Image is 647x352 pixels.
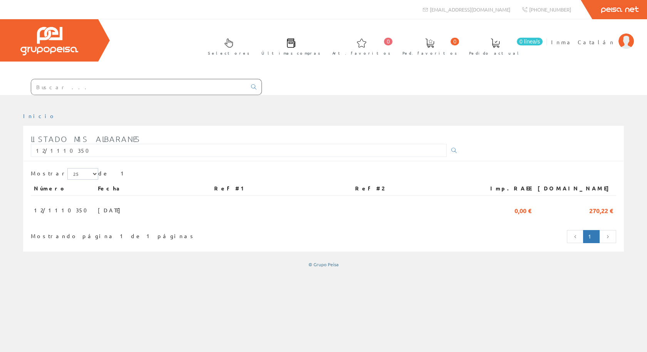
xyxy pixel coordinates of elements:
div: Mostrando página 1 de 1 páginas [31,229,268,240]
span: 270,22 € [589,204,613,217]
span: [DATE] [98,204,124,217]
th: Ref #2 [352,182,477,195]
a: Inicio [23,112,56,119]
th: Ref #1 [211,182,352,195]
div: © Grupo Peisa [23,261,624,268]
a: Selectores [200,32,253,60]
th: [DOMAIN_NAME] [535,182,616,195]
input: Introduzca parte o toda la referencia1, referencia2, número, fecha(dd/mm/yy) o rango de fechas(dd... [31,144,447,157]
a: Página anterior [567,230,584,243]
span: Selectores [208,49,250,57]
span: Art. favoritos [332,49,391,57]
th: Fecha [95,182,211,195]
span: 0 línea/s [517,38,543,45]
span: Ped. favoritos [402,49,457,57]
span: 0 [384,38,392,45]
label: Mostrar [31,168,98,180]
img: Grupo Peisa [20,27,78,55]
a: Página actual [583,230,600,243]
a: Inma Catalán [551,32,634,39]
span: 0 [451,38,459,45]
span: 12/1110350 [34,204,92,217]
span: [PHONE_NUMBER] [529,6,571,13]
th: Imp.RAEE [477,182,535,195]
a: Página siguiente [599,230,616,243]
input: Buscar ... [31,79,246,95]
div: de 1 [31,168,616,182]
span: Inma Catalán [551,38,615,46]
a: Últimas compras [254,32,324,60]
span: 0,00 € [515,204,531,217]
th: Número [31,182,95,195]
span: Listado mis albaranes [31,134,141,143]
span: Últimas compras [261,49,320,57]
select: Mostrar [67,168,98,180]
span: Pedido actual [469,49,521,57]
span: [EMAIL_ADDRESS][DOMAIN_NAME] [430,6,510,13]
